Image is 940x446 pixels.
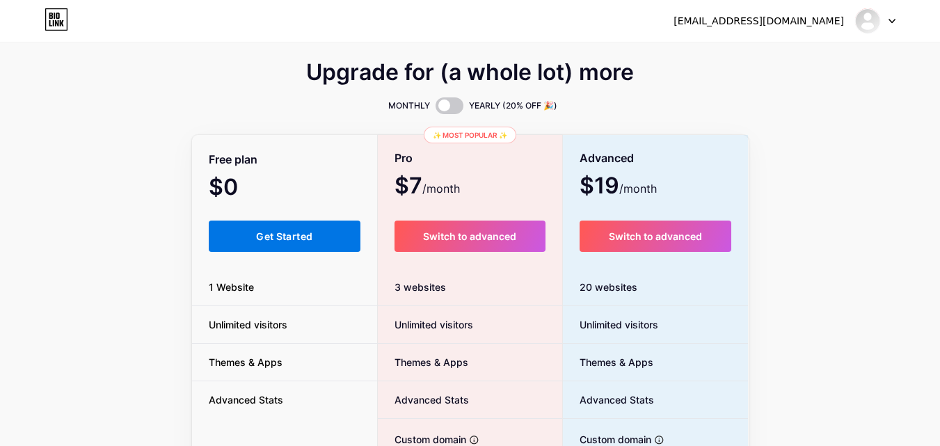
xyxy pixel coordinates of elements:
[192,355,299,369] span: Themes & Apps
[424,127,516,143] div: ✨ Most popular ✨
[192,280,271,294] span: 1 Website
[580,221,732,252] button: Switch to advanced
[563,317,658,332] span: Unlimited visitors
[378,355,468,369] span: Themes & Apps
[674,14,844,29] div: [EMAIL_ADDRESS][DOMAIN_NAME]
[192,392,300,407] span: Advanced Stats
[256,230,312,242] span: Get Started
[422,180,460,197] span: /month
[306,64,634,81] span: Upgrade for (a whole lot) more
[423,230,516,242] span: Switch to advanced
[395,221,545,252] button: Switch to advanced
[378,269,562,306] div: 3 websites
[563,355,653,369] span: Themes & Apps
[378,317,473,332] span: Unlimited visitors
[209,221,361,252] button: Get Started
[209,148,257,172] span: Free plan
[580,177,657,197] span: $19
[378,392,469,407] span: Advanced Stats
[388,99,430,113] span: MONTHLY
[563,392,654,407] span: Advanced Stats
[209,179,276,198] span: $0
[619,180,657,197] span: /month
[854,8,881,34] img: awesomeproperti
[192,317,304,332] span: Unlimited visitors
[563,269,749,306] div: 20 websites
[395,146,413,170] span: Pro
[469,99,557,113] span: YEARLY (20% OFF 🎉)
[609,230,702,242] span: Switch to advanced
[580,146,634,170] span: Advanced
[395,177,460,197] span: $7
